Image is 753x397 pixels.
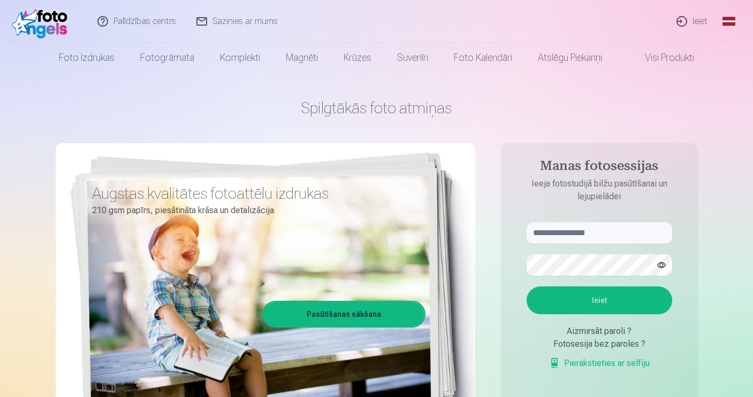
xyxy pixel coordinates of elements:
h1: Spilgtākās foto atmiņas [56,98,698,118]
a: Suvenīri [384,43,441,73]
a: Pierakstieties ar selfiju [549,357,650,370]
div: Fotosesija bez paroles ? [527,338,672,351]
a: Atslēgu piekariņi [525,43,615,73]
div: Aizmirsāt paroli ? [527,325,672,338]
img: /fa1 [12,4,73,38]
a: Pasūtīšanas sākšana [264,302,424,326]
a: Foto izdrukas [46,43,127,73]
a: Komplekti [207,43,273,73]
h3: Augstas kvalitātes fotoattēlu izdrukas [92,184,417,203]
a: Krūzes [331,43,384,73]
p: Ieeja fotostudijā bilžu pasūtīšanai un lejupielādei [516,177,683,203]
a: Visi produkti [615,43,707,73]
a: Fotogrāmata [127,43,207,73]
button: Ieiet [527,286,672,314]
h4: Manas fotosessijas [516,158,683,177]
a: Foto kalendāri [441,43,525,73]
a: Magnēti [273,43,331,73]
p: 210 gsm papīrs, piesātināta krāsa un detalizācija [92,203,417,218]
